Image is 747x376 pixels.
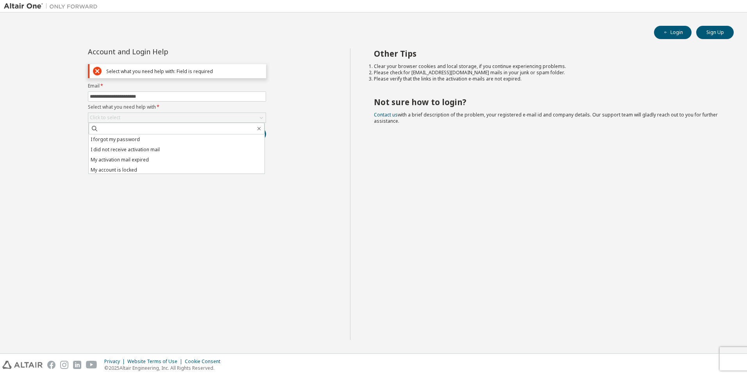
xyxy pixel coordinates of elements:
div: Privacy [104,358,127,365]
label: Email [88,83,266,89]
img: instagram.svg [60,361,68,369]
div: Select what you need help with: Field is required [106,68,263,74]
img: linkedin.svg [73,361,81,369]
li: I forgot my password [89,134,264,145]
a: Contact us [374,111,398,118]
button: Sign Up [696,26,734,39]
span: with a brief description of the problem, your registered e-mail id and company details. Our suppo... [374,111,718,124]
li: Clear your browser cookies and local storage, if you continue experiencing problems. [374,63,720,70]
li: Please check for [EMAIL_ADDRESS][DOMAIN_NAME] mails in your junk or spam folder. [374,70,720,76]
button: Login [654,26,692,39]
h2: Not sure how to login? [374,97,720,107]
div: Click to select [90,115,120,121]
li: Please verify that the links in the activation e-mails are not expired. [374,76,720,82]
div: Cookie Consent [185,358,225,365]
img: youtube.svg [86,361,97,369]
img: Altair One [4,2,102,10]
div: Click to select [88,113,266,122]
div: Website Terms of Use [127,358,185,365]
p: © 2025 Altair Engineering, Inc. All Rights Reserved. [104,365,225,371]
h2: Other Tips [374,48,720,59]
img: facebook.svg [47,361,55,369]
img: altair_logo.svg [2,361,43,369]
label: Select what you need help with [88,104,266,110]
div: Account and Login Help [88,48,231,55]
